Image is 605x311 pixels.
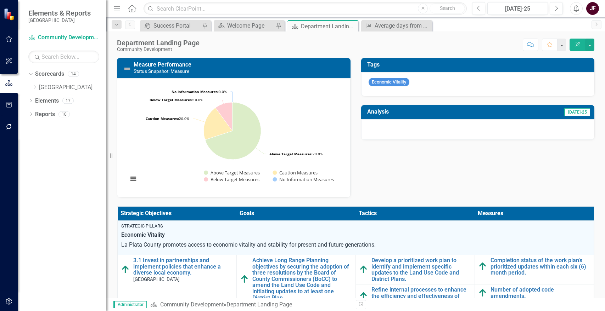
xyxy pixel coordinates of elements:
a: Reports [35,110,55,119]
text: Caution Measures [279,169,318,176]
div: Department Landing Page [301,22,357,31]
tspan: Caution Measures: [146,116,179,121]
div: 14 [68,71,79,77]
input: Search Below... [28,51,99,63]
td: Double-Click to Edit Right Click for Context Menu [475,284,594,308]
input: Search ClearPoint... [144,2,467,15]
p: La Plata County promotes access to economic vitality and stability for present and future generat... [121,241,590,249]
img: Above Target [240,275,249,283]
td: Double-Click to Edit Right Click for Context Menu [118,255,237,308]
span: Search [440,5,455,11]
text: No Information Measures [279,176,334,183]
img: ClearPoint Strategy [4,8,16,21]
div: 10 [58,111,70,117]
div: Department Landing Page [226,301,292,308]
a: Achieve Long Range Planning objectives by securing the adoption of three resolutions by the Board... [252,257,352,301]
a: Completion status of the work plan's prioritized updates within each six (6) month period. [491,257,590,276]
button: View chart menu, Chart [128,174,138,184]
div: [DATE]-25 [490,5,545,13]
td: Double-Click to Edit Right Click for Context Menu [356,284,475,308]
button: JF [586,2,599,15]
text: 70.0% [269,151,323,156]
img: Above Target [359,292,368,300]
a: Scorecards [35,70,64,78]
a: Measure Performance [134,61,191,68]
button: [DATE]-25 [487,2,548,15]
div: » [150,301,350,309]
path: Below Target Measures, 1. [216,102,232,131]
div: 17 [62,98,74,104]
span: Elements & Reports [28,9,91,17]
td: Double-Click to Edit Right Click for Context Menu [356,255,475,284]
button: Show No Information Measures [273,177,334,183]
img: Not Defined [123,64,131,73]
button: Show Caution Measures [273,170,318,176]
a: Success Portal [142,21,200,30]
a: Average days from complete submittal to project conclusion. [363,21,430,30]
tspan: Above Target Measures: [269,151,313,156]
a: 3.1 Invest in partnerships and implement policies that enhance a diverse local economy. [133,257,233,276]
button: Show Below Target Measures [204,177,260,183]
text: 20.0% [146,116,189,121]
svg: Interactive chart [124,84,340,190]
a: Number of adopted code amendments. [491,287,590,299]
text: Below Target Measures [211,176,259,183]
div: Community Development [117,47,200,52]
button: Show Above Target Measures [204,170,260,176]
a: Welcome Page [215,21,274,30]
text: Above Target Measures [211,169,260,176]
img: Above Target [478,289,487,297]
td: Double-Click to Edit Right Click for Context Menu [237,255,356,308]
h3: Tags [367,62,591,68]
a: Refine internal processes to enhance the efficiency and effectiveness of code amendments. [371,287,471,305]
text: 0.0% [172,89,227,94]
tspan: No Information Measures: [172,89,219,94]
span: Economic Vitality [121,231,590,239]
td: Double-Click to Edit [118,221,594,255]
span: [GEOGRAPHIC_DATA] [133,276,180,282]
small: [GEOGRAPHIC_DATA] [28,17,91,23]
div: Department Landing Page [117,39,200,47]
div: Chart. Highcharts interactive chart. [124,84,343,190]
a: Elements [35,97,59,105]
a: Community Development [28,34,99,42]
img: Above Target [359,265,368,274]
span: Administrator [113,301,147,308]
tspan: Below Target Measures: [150,97,193,102]
text: 10.0% [150,97,203,102]
a: Develop a prioritized work plan to identify and implement specific updates to the Land Use Code a... [371,257,471,282]
small: Status Snapshot: Measure [134,68,189,74]
span: Economic Vitality [369,78,409,87]
a: Community Development [160,301,224,308]
a: [GEOGRAPHIC_DATA] [39,83,106,92]
div: Welcome Page [227,21,274,30]
h3: Analysis [367,109,467,115]
td: Double-Click to Edit Right Click for Context Menu [475,255,594,284]
img: Above Target [478,262,487,271]
button: Search [430,4,465,13]
span: [DATE]-25 [564,108,590,116]
path: Caution Measures, 2. [204,108,233,140]
path: Above Target Measures, 7. [205,102,261,160]
div: Success Portal [153,21,200,30]
img: Above Target [121,265,130,274]
div: Strategic Pillars [121,223,590,229]
div: Average days from complete submittal to project conclusion. [375,21,430,30]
